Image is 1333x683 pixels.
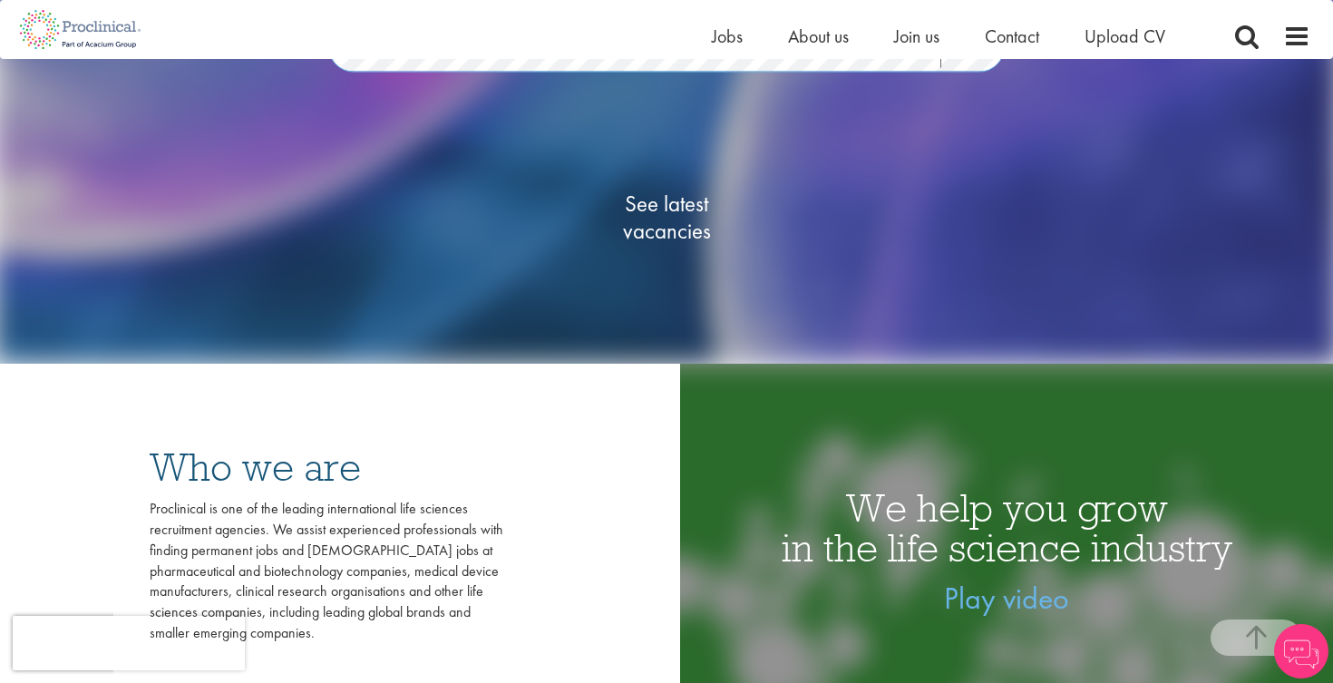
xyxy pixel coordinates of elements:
[1274,624,1328,678] img: Chatbot
[576,190,757,245] span: See latest vacancies
[985,24,1039,48] a: Contact
[944,579,1069,618] a: Play video
[13,616,245,670] iframe: reCAPTCHA
[576,118,757,317] a: See latestvacancies
[712,24,743,48] a: Jobs
[788,24,849,48] a: About us
[150,499,503,644] div: Proclinical is one of the leading international life sciences recruitment agencies. We assist exp...
[894,24,939,48] a: Join us
[150,447,503,487] h3: Who we are
[1085,24,1165,48] a: Upload CV
[680,488,1333,568] h1: We help you grow in the life science industry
